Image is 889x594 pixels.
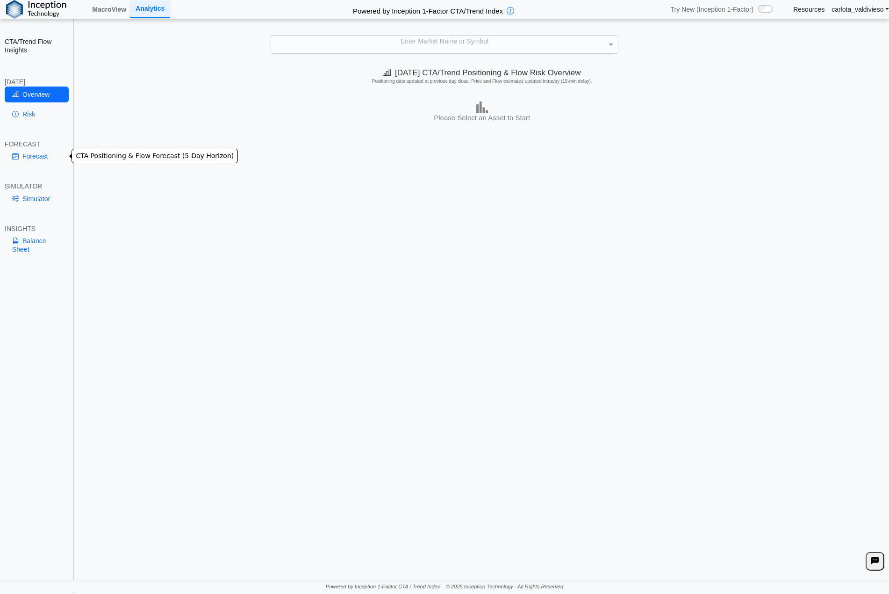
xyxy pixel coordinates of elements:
[72,149,238,163] div: CTA Positioning & Flow Forecast (5-Day Horizon)
[5,140,69,148] div: FORECAST
[5,148,69,164] a: Forecast
[5,191,69,207] a: Simulator
[832,5,889,14] a: carlota_valdivieso
[5,87,69,102] a: Overview
[77,113,887,123] h3: Please Select an Asset to Start
[349,3,507,16] h2: Powered by Inception 1-Factor CTA/Trend Index
[130,0,170,18] a: Analytics
[793,5,824,14] a: Resources
[383,68,581,77] span: [DATE] CTA/Trend Positioning & Flow Risk Overview
[5,225,69,233] div: INSIGHTS
[88,1,130,17] a: MacroView
[5,78,69,86] div: [DATE]
[5,106,69,122] a: Risk
[5,182,69,190] div: SIMULATOR
[5,37,69,54] h2: CTA/Trend Flow Insights
[5,233,69,257] a: Balance Sheet
[671,5,754,14] span: Try New (Inception 1-Factor)
[271,36,618,53] div: Enter Market Name or Symbol
[476,101,488,113] img: bar-chart.png
[79,79,885,84] h5: Positioning data updated at previous day close; Price and Flow estimates updated intraday (15-min...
